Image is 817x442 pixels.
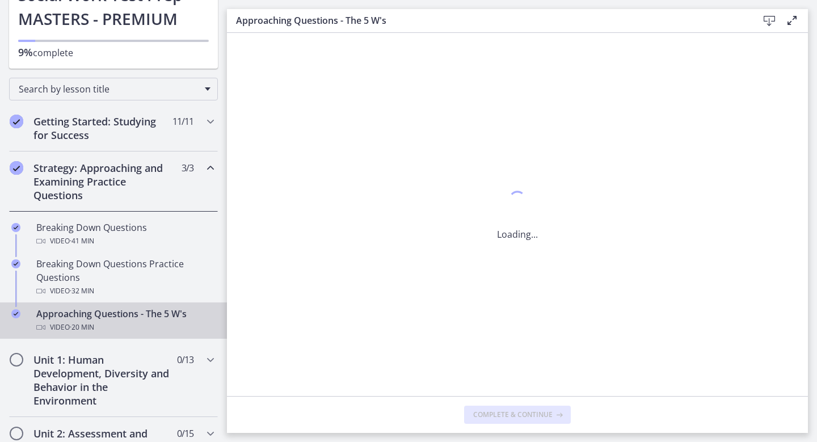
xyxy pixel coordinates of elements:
[172,115,193,128] span: 11 / 11
[36,307,213,334] div: Approaching Questions - The 5 W's
[11,223,20,232] i: Completed
[497,228,538,241] p: Loading...
[19,83,199,95] span: Search by lesson title
[36,257,213,298] div: Breaking Down Questions Practice Questions
[177,427,193,440] span: 0 / 15
[70,321,94,334] span: · 20 min
[18,45,209,60] p: complete
[182,161,193,175] span: 3 / 3
[473,410,553,419] span: Complete & continue
[236,14,740,27] h3: Approaching Questions - The 5 W's
[70,284,94,298] span: · 32 min
[10,115,23,128] i: Completed
[33,353,172,407] h2: Unit 1: Human Development, Diversity and Behavior in the Environment
[36,234,213,248] div: Video
[33,115,172,142] h2: Getting Started: Studying for Success
[36,284,213,298] div: Video
[497,188,538,214] div: 1
[18,45,33,59] span: 9%
[9,78,218,100] div: Search by lesson title
[11,309,20,318] i: Completed
[177,353,193,367] span: 0 / 13
[36,321,213,334] div: Video
[464,406,571,424] button: Complete & continue
[10,161,23,175] i: Completed
[70,234,94,248] span: · 41 min
[11,259,20,268] i: Completed
[36,221,213,248] div: Breaking Down Questions
[33,161,172,202] h2: Strategy: Approaching and Examining Practice Questions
